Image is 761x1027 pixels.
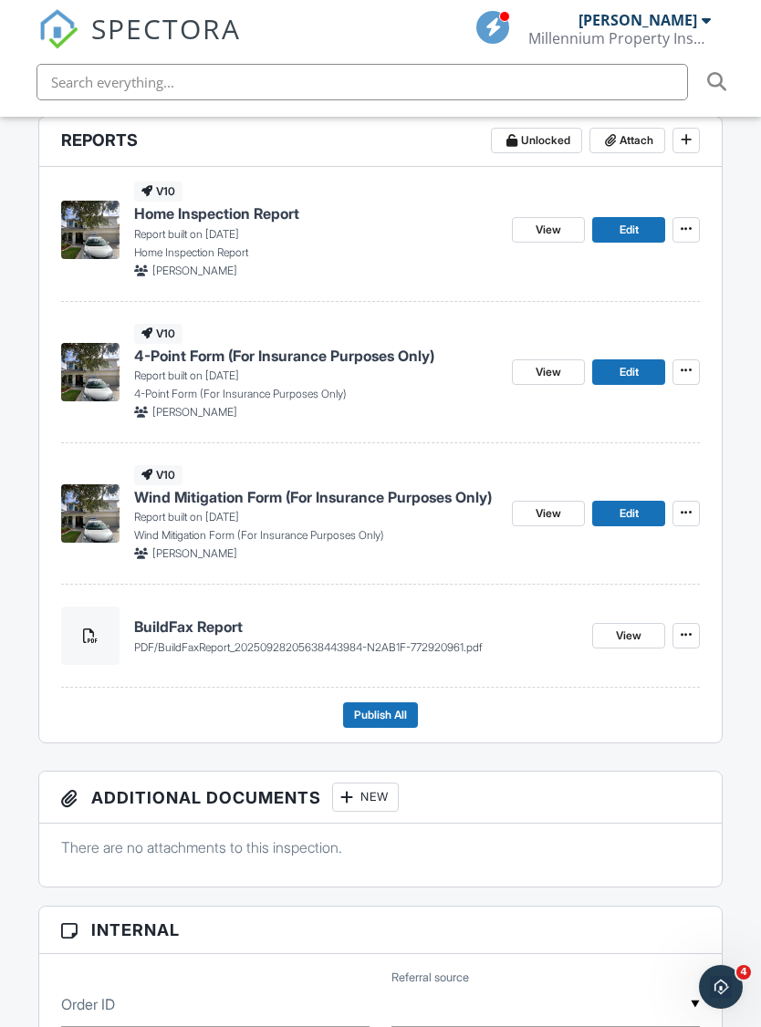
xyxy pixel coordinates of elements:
[38,25,241,63] a: SPECTORA
[39,907,723,954] h3: Internal
[579,11,697,29] div: [PERSON_NAME]
[61,994,115,1014] label: Order ID
[91,9,241,47] span: SPECTORA
[699,965,743,1009] iframe: Intercom live chat
[39,772,723,824] h3: Additional Documents
[36,64,688,100] input: Search everything...
[736,965,751,980] span: 4
[332,783,399,812] div: New
[38,9,78,49] img: The Best Home Inspection Software - Spectora
[528,29,711,47] div: Millennium Property Inspections
[391,970,469,986] label: Referral source
[61,837,701,857] p: There are no attachments to this inspection.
